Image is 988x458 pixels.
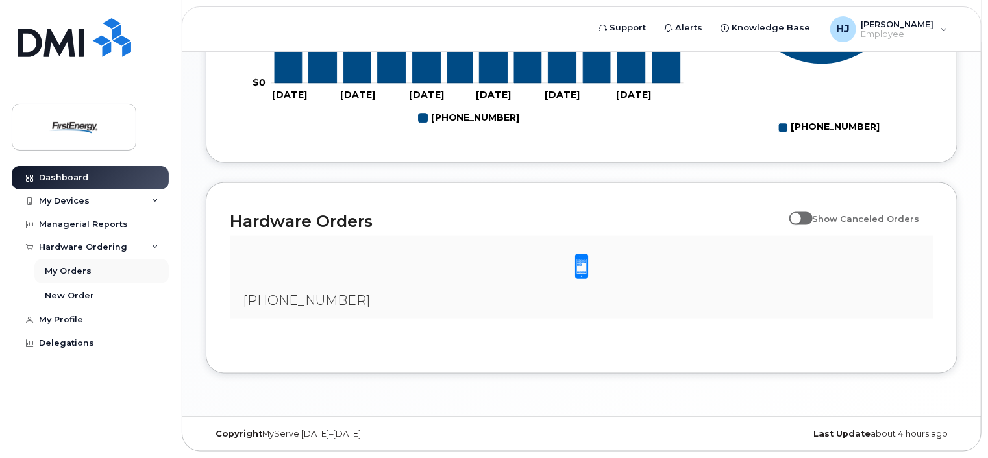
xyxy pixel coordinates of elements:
[676,21,703,34] span: Alerts
[789,206,800,217] input: Show Canceled Orders
[656,15,712,41] a: Alerts
[340,89,375,101] tspan: [DATE]
[813,429,871,439] strong: Last Update
[272,89,307,101] tspan: [DATE]
[230,211,783,231] h2: Hardware Orders
[617,89,652,101] tspan: [DATE]
[590,15,656,41] a: Support
[610,21,647,34] span: Support
[861,29,934,40] span: Employee
[836,21,850,37] span: HJ
[206,429,456,439] div: MyServe [DATE]–[DATE]
[778,117,880,139] g: Legend
[813,213,920,224] span: Show Canceled Orders
[409,89,444,101] tspan: [DATE]
[712,15,820,41] a: Knowledge Base
[216,429,262,439] strong: Copyright
[545,89,580,101] tspan: [DATE]
[243,293,370,308] span: [PHONE_NUMBER]
[932,402,978,448] iframe: Messenger Launcher
[861,19,934,29] span: [PERSON_NAME]
[476,89,512,101] tspan: [DATE]
[821,16,957,42] div: Hammer, Jeffrey M
[253,77,266,88] tspan: $0
[732,21,811,34] span: Knowledge Base
[419,108,520,129] g: Legend
[419,108,520,129] g: 330-819-3329
[707,429,957,439] div: about 4 hours ago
